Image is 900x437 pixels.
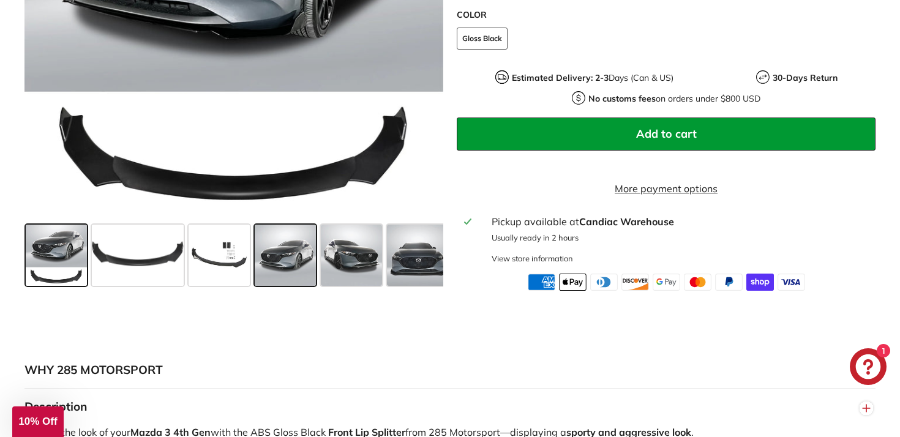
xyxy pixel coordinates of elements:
[715,274,743,291] img: paypal
[24,352,876,389] button: WHY 285 MOTORSPORT
[492,232,869,244] p: Usually ready in 2 hours
[746,274,774,291] img: shopify_pay
[773,72,838,83] strong: 30-Days Return
[457,181,876,196] a: More payment options
[457,9,876,21] label: COLOR
[492,214,869,229] div: Pickup available at
[12,406,64,437] div: 10% Off
[621,274,649,291] img: discover
[18,416,57,427] span: 10% Off
[653,274,680,291] img: google_pay
[512,72,673,84] p: Days (Can & US)
[778,274,805,291] img: visa
[579,215,674,228] strong: Candiac Warehouse
[528,274,555,291] img: american_express
[636,127,697,141] span: Add to cart
[512,72,609,83] strong: Estimated Delivery: 2-3
[588,93,656,104] strong: No customs fees
[457,118,876,151] button: Add to cart
[590,274,618,291] img: diners_club
[684,274,711,291] img: master
[24,389,876,425] button: Description
[846,348,890,388] inbox-online-store-chat: Shopify online store chat
[588,92,760,105] p: on orders under $800 USD
[492,253,573,264] div: View store information
[559,274,587,291] img: apple_pay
